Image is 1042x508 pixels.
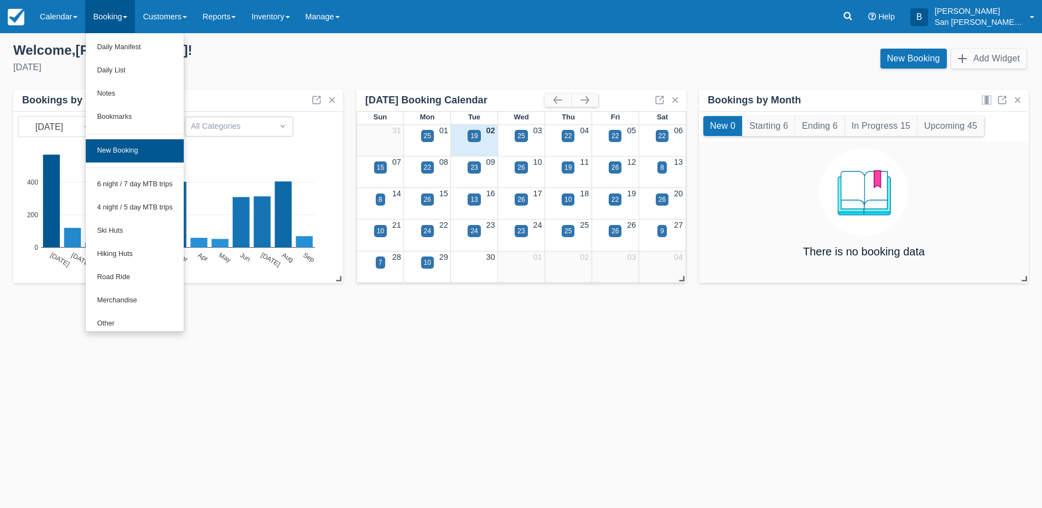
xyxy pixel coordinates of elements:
[627,189,636,198] a: 19
[18,117,80,137] input: Start Date
[439,221,448,229] a: 22
[935,17,1023,28] p: San [PERSON_NAME] Hut Systems
[674,221,683,229] a: 27
[564,195,572,205] div: 10
[627,158,636,166] a: 12
[86,312,184,336] a: Other
[86,219,184,243] a: Ski Huts
[392,158,401,166] a: 07
[470,131,478,141] div: 19
[580,253,589,261] a: 02
[374,113,387,121] span: Sun
[611,163,619,172] div: 26
[951,49,1027,69] button: Add Widget
[86,173,184,196] a: 6 night / 7 day MTB trips
[486,158,495,166] a: 09
[439,158,448,166] a: 08
[13,42,512,59] div: Welcome , [PERSON_NAME] !
[878,12,895,21] span: Help
[627,221,636,229] a: 26
[468,113,480,121] span: Tue
[439,126,448,135] a: 01
[86,59,184,82] a: Daily List
[660,226,664,236] div: 9
[86,82,184,106] a: Notes
[517,226,525,236] div: 23
[277,121,288,132] span: Dropdown icon
[379,195,382,205] div: 8
[611,131,619,141] div: 22
[439,189,448,198] a: 15
[674,126,683,135] a: 06
[424,258,431,268] div: 10
[486,221,495,229] a: 23
[659,131,666,141] div: 22
[424,226,431,236] div: 24
[611,226,619,236] div: 26
[392,221,401,229] a: 21
[533,221,542,229] a: 24
[564,163,572,172] div: 19
[803,245,925,258] h4: There is no booking data
[564,131,572,141] div: 22
[379,258,382,268] div: 7
[86,266,184,289] a: Road Ride
[917,116,984,136] button: Upcoming 45
[674,158,683,166] a: 13
[674,253,683,261] a: 04
[517,163,525,172] div: 26
[22,94,116,107] div: Bookings by Month
[486,189,495,198] a: 16
[392,253,401,261] a: 28
[880,49,947,69] a: New Booking
[86,106,184,129] a: Bookmarks
[86,139,184,163] a: New Booking
[517,131,525,141] div: 25
[703,116,742,136] button: New 0
[580,158,589,166] a: 11
[627,253,636,261] a: 03
[420,113,435,121] span: Mon
[743,116,795,136] button: Starting 6
[533,253,542,261] a: 01
[562,113,575,121] span: Thu
[470,195,478,205] div: 13
[910,8,928,26] div: B
[424,131,431,141] div: 25
[392,189,401,198] a: 14
[611,195,619,205] div: 22
[86,243,184,266] a: Hiking Huts
[533,126,542,135] a: 03
[845,116,917,136] button: In Progress 15
[533,158,542,166] a: 10
[377,226,384,236] div: 10
[470,226,478,236] div: 24
[470,163,478,172] div: 23
[868,13,876,20] i: Help
[657,113,668,121] span: Sat
[517,195,525,205] div: 26
[708,94,801,107] div: Bookings by Month
[424,163,431,172] div: 22
[86,289,184,312] a: Merchandise
[820,148,908,237] img: booking.png
[514,113,528,121] span: Wed
[659,195,666,205] div: 26
[86,196,184,219] a: 4 night / 5 day MTB trips
[674,189,683,198] a: 20
[935,6,1023,17] p: [PERSON_NAME]
[533,189,542,198] a: 17
[424,195,431,205] div: 26
[627,126,636,135] a: 05
[365,94,545,107] div: [DATE] Booking Calendar
[486,253,495,261] a: 30
[486,126,495,135] a: 02
[795,116,844,136] button: Ending 6
[392,126,401,135] a: 31
[85,33,184,332] ul: Booking
[660,163,664,172] div: 8
[611,113,620,121] span: Fri
[580,189,589,198] a: 18
[13,61,512,74] div: [DATE]
[8,9,24,25] img: checkfront-main-nav-mini-logo.png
